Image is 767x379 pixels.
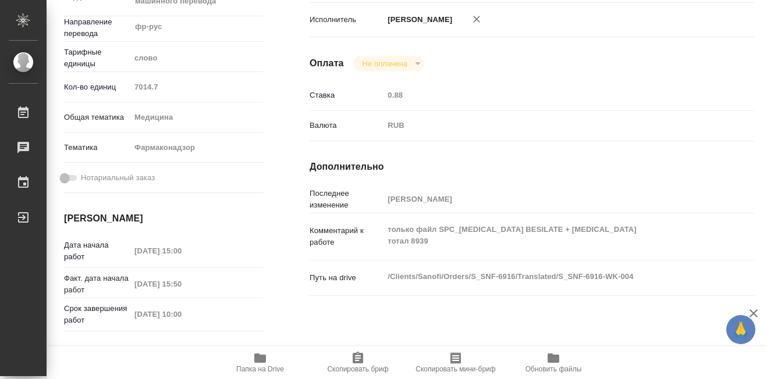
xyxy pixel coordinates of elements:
input: Пустое поле [130,276,232,292]
span: Обновить файлы [525,365,582,373]
span: Папка на Drive [236,365,284,373]
div: Медицина [130,108,263,127]
p: Направление перевода [64,16,130,40]
span: 🙏 [731,317,751,342]
p: Путь на drive [310,272,383,284]
input: Пустое поле [383,87,717,103]
p: Ставка [310,90,383,101]
p: Кол-во единиц [64,81,130,93]
input: Пустое поле [130,306,232,323]
p: Общая тематика [64,112,130,123]
span: Нотариальный заказ [81,172,155,184]
p: Дата начала работ [64,239,130,263]
textarea: только файл SPC_[MEDICAL_DATA] BESILATE + [MEDICAL_DATA] тотал 8939 [383,220,717,251]
div: слово [130,48,263,68]
p: Тарифные единицы [64,47,130,70]
p: Валюта [310,120,383,131]
h4: Оплата [310,56,344,70]
h4: [PERSON_NAME] [64,212,263,226]
div: RUB [383,116,717,135]
input: Пустое поле [383,191,717,208]
button: Обновить файлы [505,346,602,379]
button: Папка на Drive [211,346,309,379]
p: Факт. дата начала работ [64,273,130,296]
h4: Дополнительно [310,160,754,174]
button: Скопировать бриф [309,346,407,379]
div: Не оплачена [353,56,425,71]
input: Пустое поле [130,78,263,95]
input: Пустое поле [130,242,232,259]
button: Скопировать мини-бриф [407,346,505,379]
span: Скопировать бриф [327,365,388,373]
div: Фармаконадзор [130,138,263,158]
p: [PERSON_NAME] [383,14,452,26]
button: Не оплачена [359,59,411,69]
button: 🙏 [726,315,755,344]
button: Удалить исполнителя [464,6,489,32]
p: Тематика [64,142,130,153]
p: Исполнитель [310,14,383,26]
textarea: /Clients/Sanofi/Orders/S_SNF-6916/Translated/S_SNF-6916-WK-004 [383,267,717,287]
p: Срок завершения работ [64,303,130,326]
p: Комментарий к работе [310,225,383,248]
span: Скопировать мини-бриф [416,365,495,373]
p: Последнее изменение [310,188,383,211]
